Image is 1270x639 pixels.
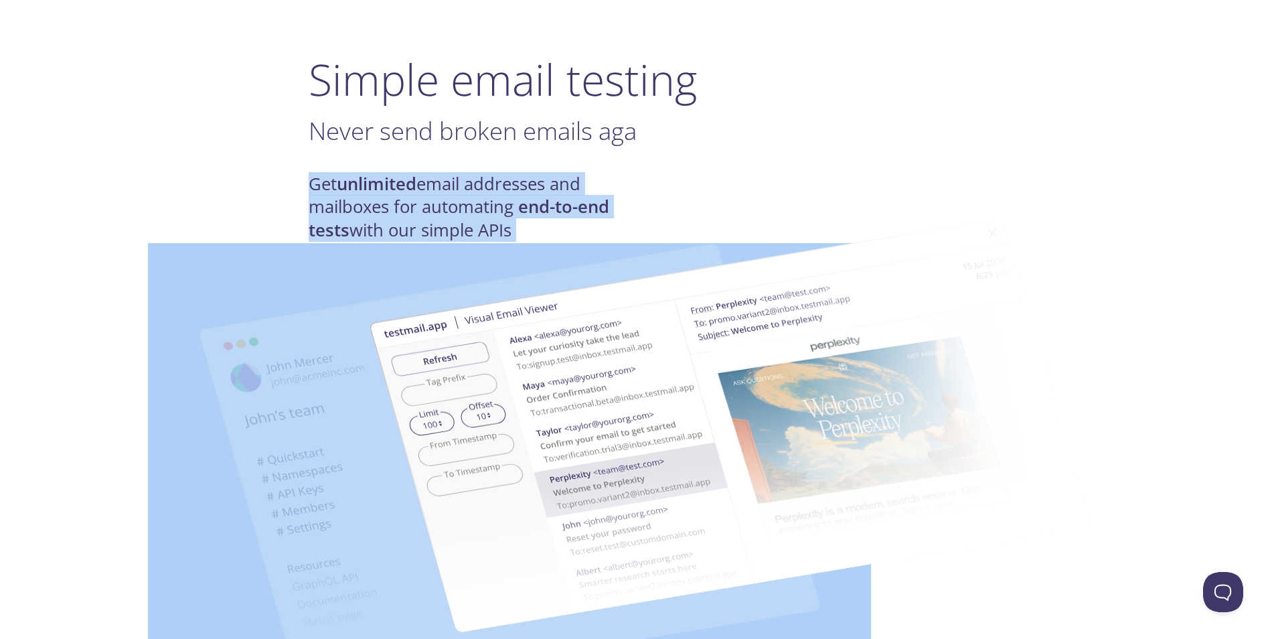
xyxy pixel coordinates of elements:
[309,173,635,242] h4: Get email addresses and mailboxes for automating with our simple APIs
[1203,572,1243,612] iframe: Help Scout Beacon - Open
[309,195,609,241] strong: end-to-end tests
[309,54,962,105] h1: Simple email testing
[337,172,416,196] strong: unlimited
[309,114,637,147] span: Never send broken emails aga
